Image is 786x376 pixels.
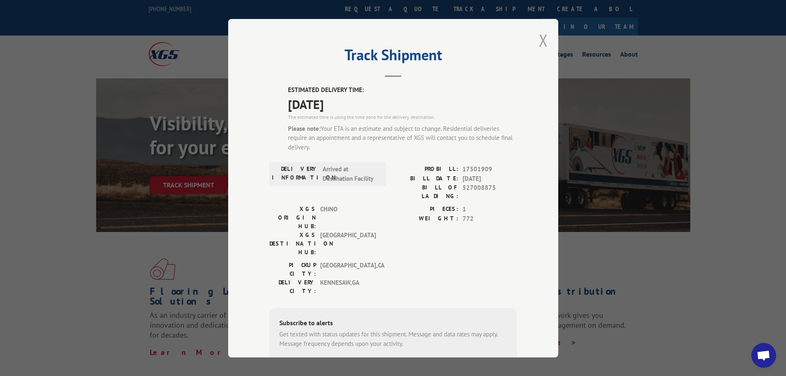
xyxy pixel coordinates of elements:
label: DELIVERY CITY: [269,278,316,296]
span: CHINO [320,205,376,231]
div: The estimated time is using the time zone for the delivery destination. [288,113,517,121]
span: 17501909 [463,165,517,174]
h2: Track Shipment [269,49,517,65]
span: 772 [463,214,517,223]
label: PROBILL: [393,165,458,174]
span: 527008875 [463,183,517,201]
div: Subscribe to alerts [279,318,507,330]
span: [GEOGRAPHIC_DATA] , CA [320,261,376,278]
div: Open chat [751,343,776,368]
div: Your ETA is an estimate and subject to change. Residential deliveries require an appointment and ... [288,124,517,152]
span: [DATE] [463,174,517,183]
div: Get texted with status updates for this shipment. Message and data rates may apply. Message frequ... [279,330,507,348]
strong: Please note: [288,124,321,132]
label: XGS ORIGIN HUB: [269,205,316,231]
label: WEIGHT: [393,214,458,223]
button: Close modal [539,29,548,51]
label: DELIVERY INFORMATION: [272,165,319,183]
label: BILL OF LADING: [393,183,458,201]
label: ESTIMATED DELIVERY TIME: [288,85,517,95]
span: 1 [463,205,517,214]
label: BILL DATE: [393,174,458,183]
label: PIECES: [393,205,458,214]
label: PICKUP CITY: [269,261,316,278]
span: KENNESAW , GA [320,278,376,296]
span: Arrived at Destination Facility [323,165,378,183]
span: [DATE] [288,95,517,113]
span: [GEOGRAPHIC_DATA] [320,231,376,257]
label: XGS DESTINATION HUB: [269,231,316,257]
